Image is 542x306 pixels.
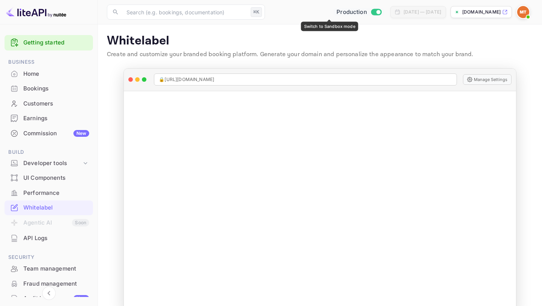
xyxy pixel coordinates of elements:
a: Fraud management [5,277,93,291]
a: Home [5,67,93,81]
div: Fraud management [5,277,93,291]
div: ⌘K [251,7,262,17]
div: Performance [23,189,89,197]
button: Manage Settings [463,74,512,85]
a: Team management [5,262,93,275]
a: API Logs [5,231,93,245]
div: Getting started [5,35,93,50]
div: Earnings [5,111,93,126]
button: Collapse navigation [42,286,56,300]
span: Business [5,58,93,66]
p: Create and customize your branded booking platform. Generate your domain and personalize the appe... [107,50,533,59]
div: Developer tools [23,159,82,168]
div: Team management [23,265,89,273]
div: CommissionNew [5,126,93,141]
div: Customers [5,96,93,111]
a: Whitelabel [5,200,93,214]
div: Commission [23,129,89,138]
div: New [73,295,89,302]
p: Whitelabel [107,34,533,49]
a: Getting started [23,38,89,47]
span: Security [5,253,93,262]
img: Minerave Travel [517,6,529,18]
span: 🔒 [URL][DOMAIN_NAME] [159,76,214,83]
div: Whitelabel [23,203,89,212]
a: UI Components [5,171,93,185]
span: Production [336,8,367,17]
p: [DOMAIN_NAME] [462,9,501,15]
div: UI Components [5,171,93,185]
a: Bookings [5,81,93,95]
div: Switch to Sandbox mode [301,22,358,31]
div: Customers [23,99,89,108]
span: Build [5,148,93,156]
div: [DATE] — [DATE] [403,9,441,15]
a: CommissionNew [5,126,93,140]
div: Bookings [5,81,93,96]
div: API Logs [23,234,89,243]
div: Bookings [23,84,89,93]
div: Switch to Sandbox mode [333,8,384,17]
div: New [73,130,89,137]
a: Performance [5,186,93,200]
div: Home [23,70,89,78]
div: Earnings [23,114,89,123]
div: Fraud management [23,280,89,288]
img: LiteAPI logo [6,6,66,18]
div: UI Components [23,174,89,182]
input: Search (e.g. bookings, documentation) [122,5,248,20]
div: Developer tools [5,157,93,170]
div: Whitelabel [5,200,93,215]
div: Audit logs [23,294,89,303]
a: Audit logsNew [5,291,93,305]
a: Earnings [5,111,93,125]
div: Team management [5,262,93,276]
a: Customers [5,96,93,110]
